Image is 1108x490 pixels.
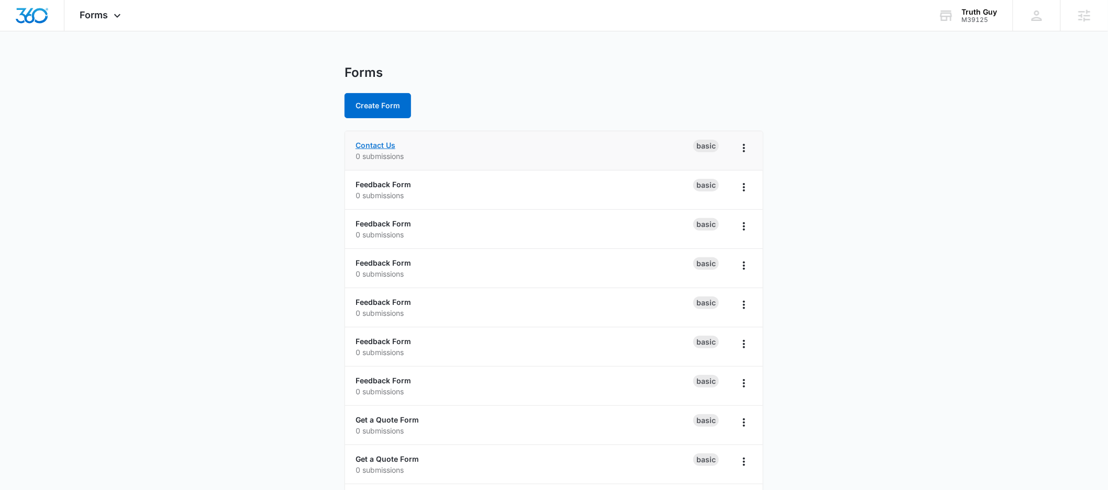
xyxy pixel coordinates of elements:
[962,16,998,24] div: account id
[356,268,693,279] p: 0 submissions
[356,415,419,424] a: Get a Quote Form
[736,414,752,431] button: Overflow Menu
[356,386,693,397] p: 0 submissions
[736,375,752,392] button: Overflow Menu
[356,141,395,150] a: Contact Us
[356,298,411,306] a: Feedback Form
[693,218,719,231] div: Basic
[693,414,719,427] div: Basic
[736,179,752,196] button: Overflow Menu
[693,336,719,348] div: Basic
[736,297,752,313] button: Overflow Menu
[356,219,411,228] a: Feedback Form
[80,9,108,20] span: Forms
[693,257,719,270] div: Basic
[736,257,752,274] button: Overflow Menu
[356,307,693,318] p: 0 submissions
[356,229,693,240] p: 0 submissions
[356,464,693,475] p: 0 submissions
[356,151,693,162] p: 0 submissions
[736,336,752,352] button: Overflow Menu
[356,376,411,385] a: Feedback Form
[962,8,998,16] div: account name
[356,425,693,436] p: 0 submissions
[736,140,752,156] button: Overflow Menu
[345,65,383,81] h1: Forms
[356,347,693,358] p: 0 submissions
[356,454,419,463] a: Get a Quote Form
[356,180,411,189] a: Feedback Form
[736,218,752,235] button: Overflow Menu
[356,190,693,201] p: 0 submissions
[693,179,719,191] div: Basic
[693,297,719,309] div: Basic
[693,140,719,152] div: Basic
[356,337,411,346] a: Feedback Form
[693,375,719,388] div: Basic
[736,453,752,470] button: Overflow Menu
[356,258,411,267] a: Feedback Form
[693,453,719,466] div: Basic
[345,93,411,118] button: Create Form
